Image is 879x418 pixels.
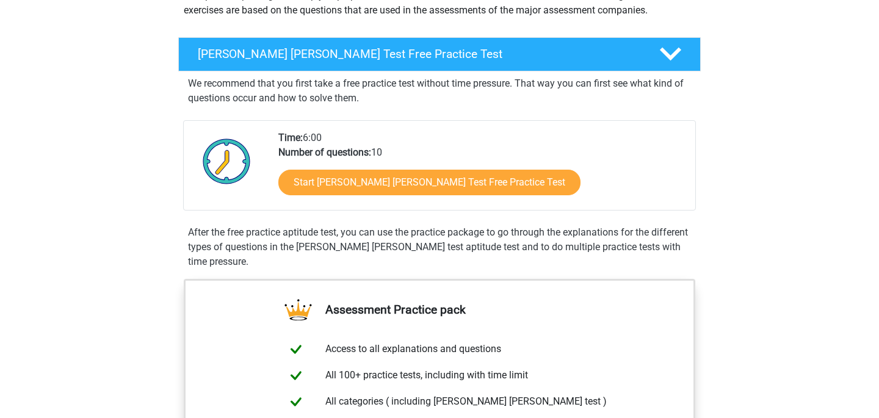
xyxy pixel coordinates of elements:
b: Time: [278,132,303,143]
b: Number of questions: [278,146,371,158]
div: After the free practice aptitude test, you can use the practice package to go through the explana... [183,225,696,269]
p: We recommend that you first take a free practice test without time pressure. That way you can fir... [188,76,691,106]
a: [PERSON_NAME] [PERSON_NAME] Test Free Practice Test [173,37,706,71]
h4: [PERSON_NAME] [PERSON_NAME] Test Free Practice Test [198,47,640,61]
a: Start [PERSON_NAME] [PERSON_NAME] Test Free Practice Test [278,170,581,195]
div: 6:00 10 [269,131,695,210]
img: Clock [196,131,258,192]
